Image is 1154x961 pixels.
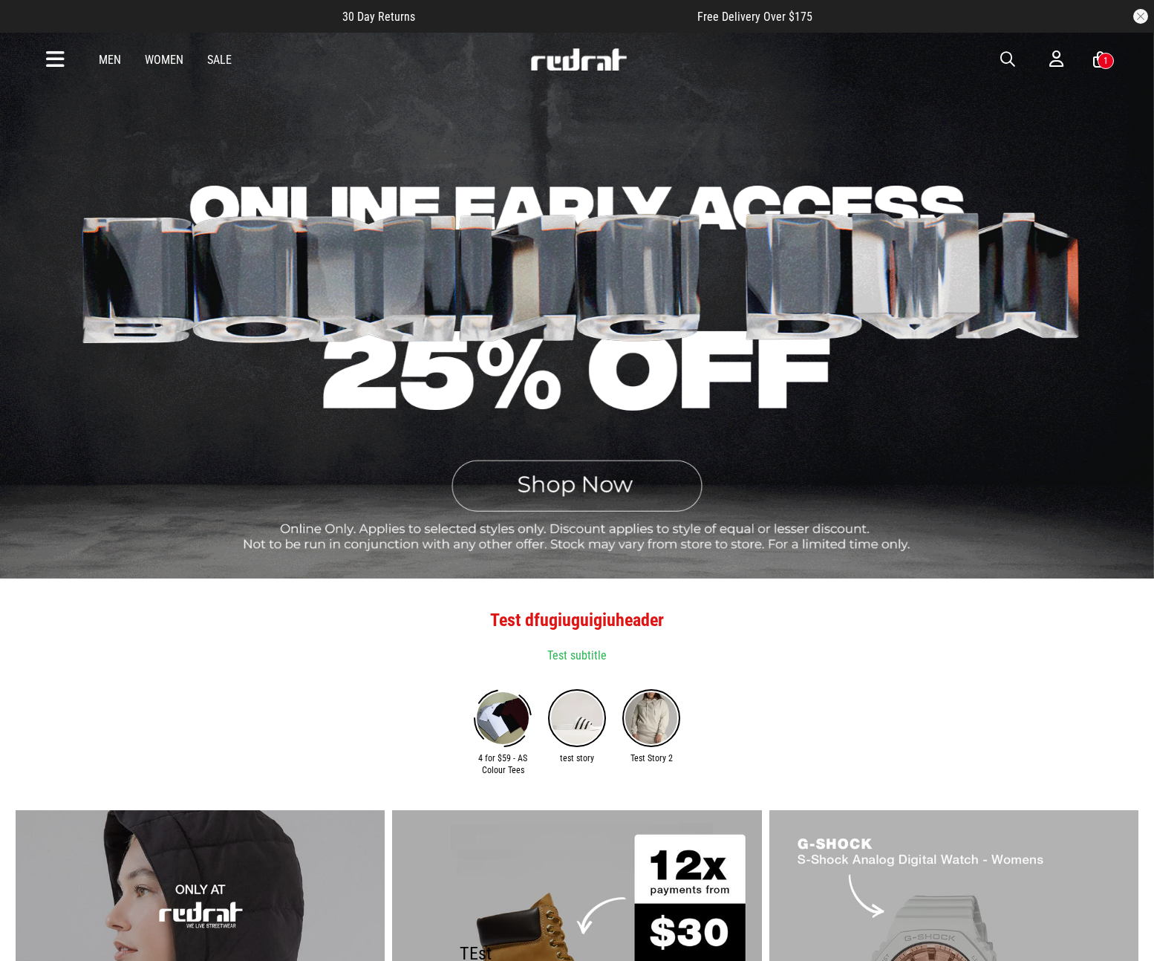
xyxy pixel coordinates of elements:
h2: Test dfugiuguigiuheader [24,605,1130,635]
div: Test Story 2 [625,753,677,765]
div: 1 [1104,56,1108,66]
a: Women [145,53,183,67]
span: Free Delivery Over $175 [697,10,812,24]
img: Redrat logo [529,48,627,71]
a: Men [99,53,121,67]
span: 30 Day Returns [342,10,415,24]
div: test story [551,753,603,765]
iframe: Customer reviews powered by Trustpilot [445,9,668,24]
a: 1 [1093,52,1107,68]
div: 4 for $59 - AS Colour Tees [477,753,529,777]
p: Test subtitle [24,647,1130,665]
a: Sale [207,53,232,67]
